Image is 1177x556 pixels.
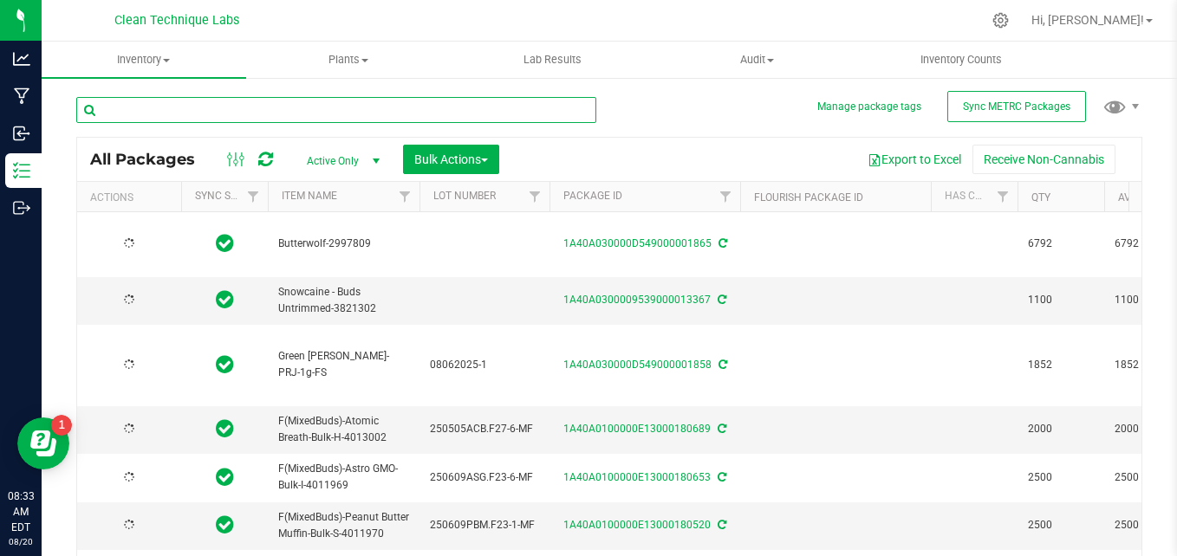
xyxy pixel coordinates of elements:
inline-svg: Outbound [13,199,30,217]
iframe: Resource center unread badge [51,415,72,436]
a: Plants [246,42,451,78]
span: Sync from Compliance System [716,237,727,249]
iframe: Resource center [17,417,69,469]
a: Filter [521,182,549,211]
a: Filter [712,182,740,211]
span: F(MixedBuds)-Peanut Butter Muffin-Bulk-S-4011970 [278,509,409,542]
a: 1A40A030000D549000001865 [563,237,712,249]
span: Green [PERSON_NAME]-PRJ-1g-FS [278,348,409,381]
span: All Packages [90,150,212,169]
span: In Sync [216,352,234,377]
inline-svg: Analytics [13,50,30,68]
span: In Sync [216,288,234,312]
a: 1A40A030000D549000001858 [563,359,712,371]
span: Audit [655,52,858,68]
th: Has COA [931,182,1018,212]
span: 1100 [1028,292,1094,308]
span: Inventory Counts [897,52,1025,68]
a: 1A40A0100000E13000180689 [563,423,711,435]
span: 1852 [1028,357,1094,373]
a: Filter [391,182,419,211]
span: 08062025-1 [430,357,539,373]
span: Sync from Compliance System [715,519,726,531]
a: Filter [989,182,1018,211]
a: Item Name [282,190,337,202]
span: 2500 [1028,469,1094,486]
inline-svg: Inventory [13,162,30,179]
a: 1A40A0100000E13000180653 [563,471,711,483]
a: Inventory [42,42,246,78]
span: Clean Technique Labs [114,13,239,28]
span: Snowcaine - Buds Untrimmed-3821302 [278,284,409,317]
span: Butterwolf-2997809 [278,236,409,252]
a: Package ID [563,190,622,202]
span: Lab Results [500,52,605,68]
a: Available [1118,191,1170,204]
a: Lot Number [433,190,496,202]
button: Manage package tags [817,100,921,114]
span: In Sync [216,465,234,489]
inline-svg: Inbound [13,125,30,142]
span: 6792 [1028,236,1094,252]
a: 1A40A0100000E13000180520 [563,519,711,531]
a: Sync Status [195,190,262,202]
span: Inventory [42,52,246,68]
span: In Sync [216,417,234,441]
span: Bulk Actions [414,152,488,166]
span: Sync from Compliance System [716,359,727,371]
span: 250609ASG.F23-6-MF [430,469,539,486]
span: 2500 [1028,517,1094,533]
span: Hi, [PERSON_NAME]! [1031,13,1144,27]
p: 08:33 AM EDT [8,488,34,535]
a: 1A40A0300009539000013367 [563,294,711,306]
span: Sync METRC Packages [963,100,1070,113]
span: 250609PBM.F23-1-MF [430,517,539,533]
a: Flourish Package ID [754,191,863,204]
div: Manage settings [990,12,1011,29]
a: Lab Results [451,42,655,78]
span: Sync from Compliance System [715,471,726,483]
button: Receive Non-Cannabis [972,145,1115,174]
div: Actions [90,191,174,204]
input: Search Package ID, Item Name, SKU, Lot or Part Number... [76,97,596,123]
span: Sync from Compliance System [715,423,726,435]
button: Bulk Actions [403,145,499,174]
button: Export to Excel [856,145,972,174]
span: F(MixedBuds)-Atomic Breath-Bulk-H-4013002 [278,413,409,446]
span: Plants [247,52,450,68]
span: In Sync [216,231,234,255]
p: 08/20 [8,535,34,548]
span: Sync from Compliance System [715,294,726,306]
inline-svg: Manufacturing [13,87,30,105]
span: 2000 [1028,421,1094,437]
a: Audit [654,42,859,78]
a: Filter [239,182,268,211]
span: F(MixedBuds)-Astro GMO-Bulk-I-4011969 [278,461,409,494]
a: Qty [1031,191,1050,204]
a: Inventory Counts [859,42,1063,78]
span: 250505ACB.F27-6-MF [430,421,539,437]
button: Sync METRC Packages [947,91,1086,122]
span: In Sync [216,513,234,537]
